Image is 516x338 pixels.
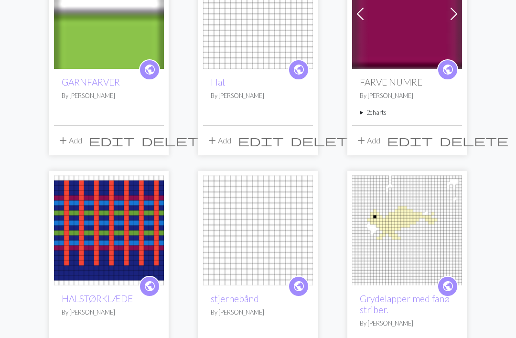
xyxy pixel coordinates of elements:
[211,77,226,88] a: Hat
[287,132,363,150] button: Delete
[203,132,235,150] button: Add
[238,134,284,148] span: edit
[57,134,69,148] span: add
[86,132,138,150] button: Edit
[211,294,259,305] a: stjernebånd
[203,176,313,286] img: stjernebånd
[437,60,458,81] a: public
[387,134,433,148] span: edit
[62,294,133,305] a: HALSTØRKLÆDE
[211,308,305,317] p: By [PERSON_NAME]
[352,9,462,18] a: FARVE NUMRE
[384,132,436,150] button: Edit
[144,61,156,80] i: public
[293,61,305,80] i: public
[54,132,86,150] button: Add
[360,294,450,316] a: Grydelapper med fanø striber.
[235,132,287,150] button: Edit
[54,176,164,286] img: HALSTØRKLÆDE
[54,225,164,234] a: HALSTØRKLÆDE
[288,276,309,297] a: public
[293,279,305,294] span: public
[440,134,508,148] span: delete
[442,63,454,77] span: public
[139,60,160,81] a: public
[89,134,135,148] span: edit
[355,134,367,148] span: add
[360,77,454,88] h2: FARVE NUMRE
[293,277,305,296] i: public
[203,225,313,234] a: stjernebånd
[62,308,156,317] p: By [PERSON_NAME]
[442,279,454,294] span: public
[89,135,135,147] i: Edit
[138,132,214,150] button: Delete
[144,277,156,296] i: public
[288,60,309,81] a: public
[436,132,512,150] button: Delete
[139,276,160,297] a: public
[387,135,433,147] i: Edit
[62,92,156,101] p: By [PERSON_NAME]
[360,109,454,118] summary: 2charts
[352,132,384,150] button: Add
[352,225,462,234] a: Grydelapper med fanø striber.
[203,9,313,18] a: Hat
[144,279,156,294] span: public
[206,134,218,148] span: add
[238,135,284,147] i: Edit
[141,134,210,148] span: delete
[360,92,454,101] p: By [PERSON_NAME]
[360,319,454,328] p: By [PERSON_NAME]
[290,134,359,148] span: delete
[62,77,120,88] a: GARNFARVER
[442,61,454,80] i: public
[211,92,305,101] p: By [PERSON_NAME]
[437,276,458,297] a: public
[144,63,156,77] span: public
[352,176,462,286] img: Grydelapper med fanø striber.
[54,9,164,18] a: GARNFARVER
[293,63,305,77] span: public
[442,277,454,296] i: public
